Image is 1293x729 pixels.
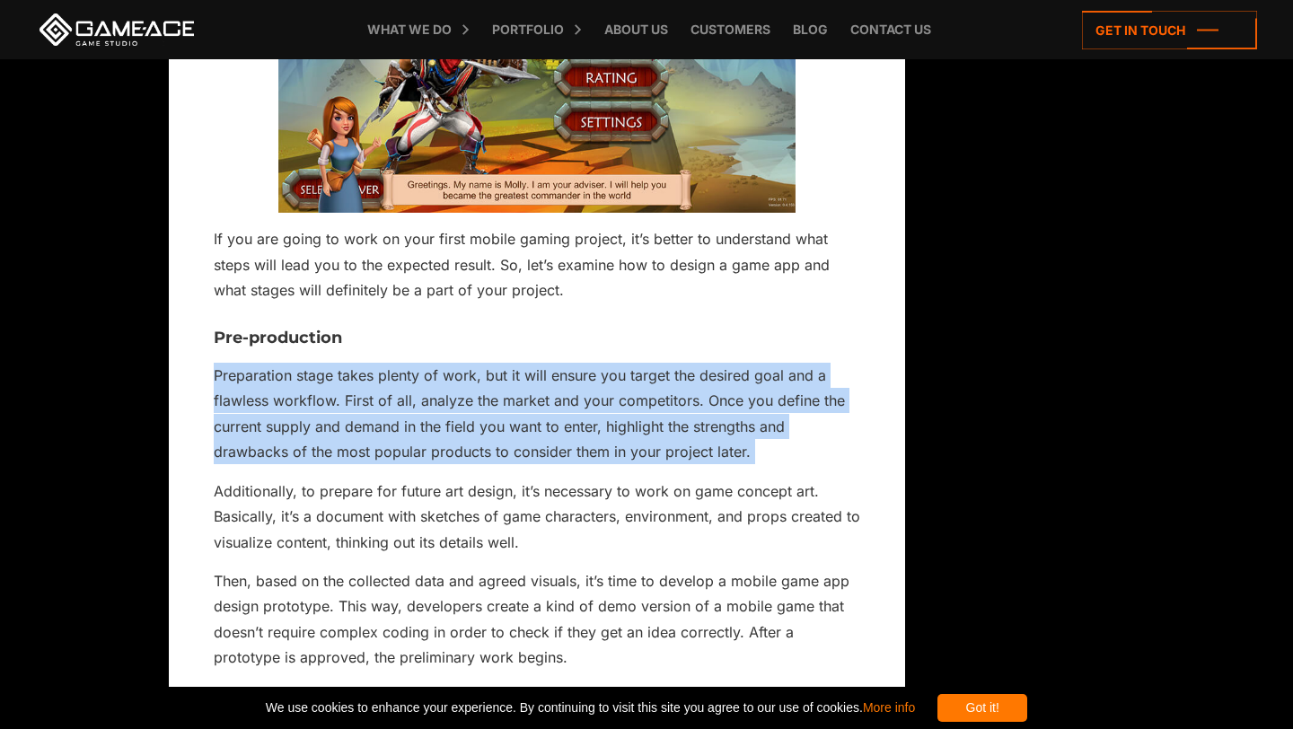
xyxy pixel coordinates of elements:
p: If you are going to work on your first mobile gaming project, it’s better to understand what step... [214,226,860,303]
p: Then, based on the collected data and agreed visuals, it’s time to develop a mobile game app desi... [214,568,860,671]
a: Get in touch [1082,11,1257,49]
h3: Pre-production [214,329,860,347]
div: Got it! [937,694,1027,722]
p: Preparation stage takes plenty of work, but it will ensure you target the desired goal and a flaw... [214,363,860,465]
p: Additionally, to prepare for future art design, it’s necessary to work on game concept art. Basic... [214,479,860,555]
span: We use cookies to enhance your experience. By continuing to visit this site you agree to our use ... [266,694,915,722]
a: More info [863,700,915,715]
